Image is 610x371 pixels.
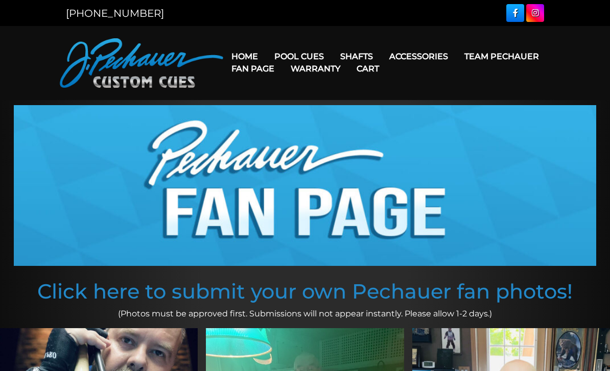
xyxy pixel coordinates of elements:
[266,43,332,69] a: Pool Cues
[66,7,164,19] a: [PHONE_NUMBER]
[456,43,547,69] a: Team Pechauer
[223,56,283,82] a: Fan Page
[283,56,348,82] a: Warranty
[381,43,456,69] a: Accessories
[37,279,573,304] a: Click here to submit your own Pechauer fan photos!
[332,43,381,69] a: Shafts
[223,43,266,69] a: Home
[60,38,223,88] img: Pechauer Custom Cues
[348,56,387,82] a: Cart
